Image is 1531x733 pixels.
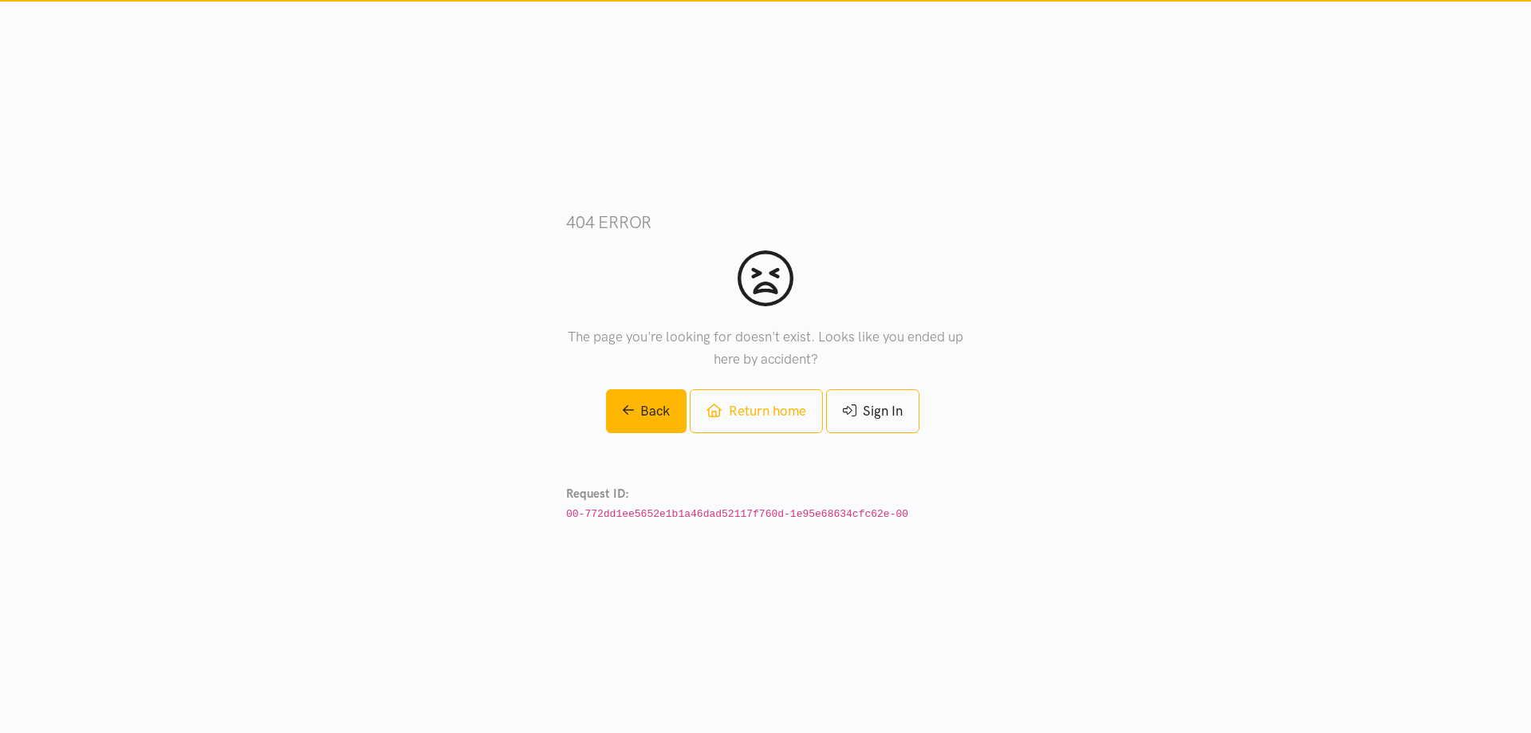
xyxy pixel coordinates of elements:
code: 00-772dd1ee5652e1b1a46dad52117f760d-1e95e68634cfc62e-00 [566,508,908,520]
h3: 404 error [566,211,965,234]
p: The page you're looking for doesn't exist. Looks like you ended up here by accident? [566,326,965,369]
a: Sign In [826,389,919,433]
a: Return home [690,389,822,433]
strong: Request ID: [566,487,629,501]
a: Back [606,389,687,433]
